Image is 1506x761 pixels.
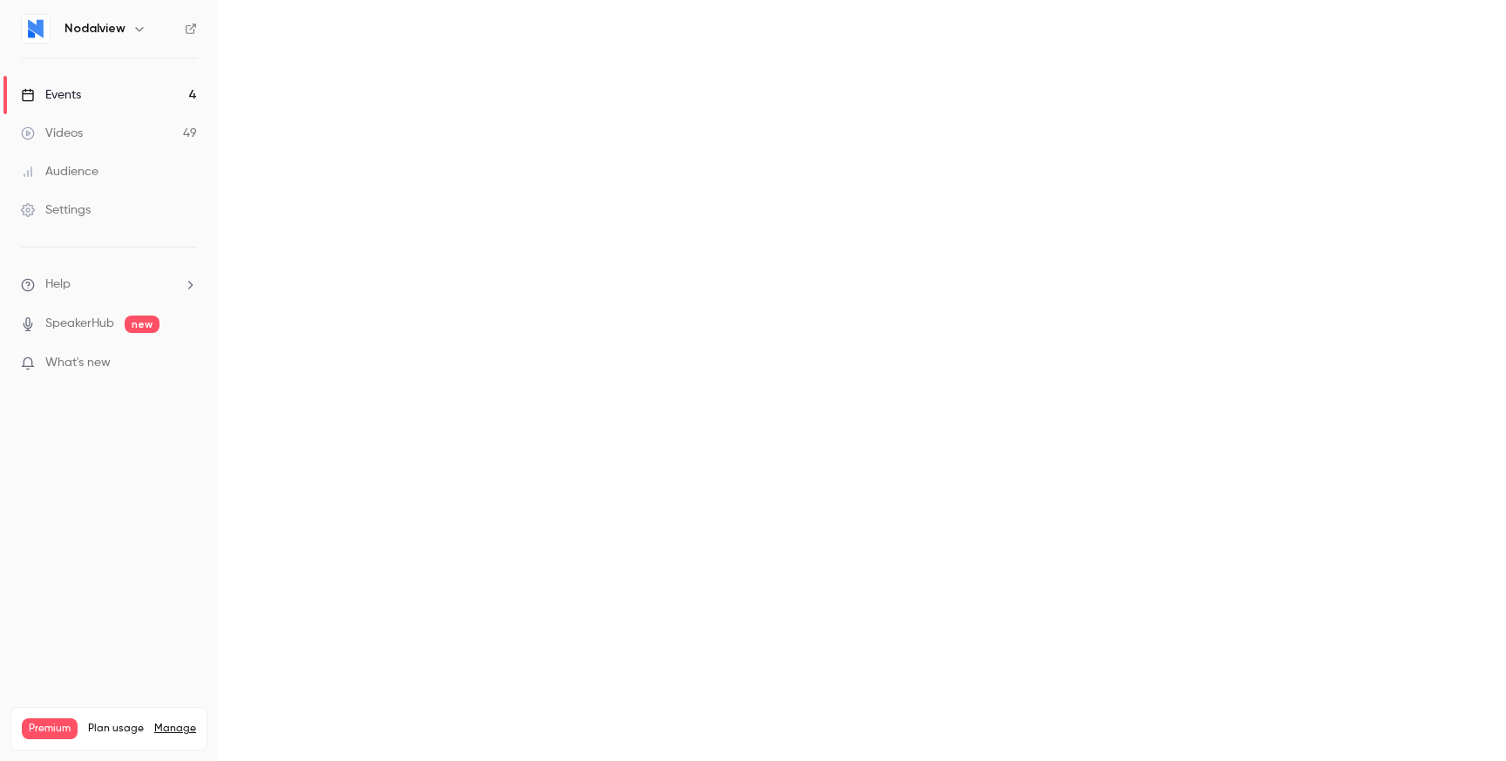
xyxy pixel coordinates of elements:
[22,718,78,739] span: Premium
[64,20,125,37] h6: Nodalview
[21,86,81,104] div: Events
[21,201,91,219] div: Settings
[45,354,111,372] span: What's new
[22,15,50,43] img: Nodalview
[45,315,114,333] a: SpeakerHub
[21,275,197,294] li: help-dropdown-opener
[45,275,71,294] span: Help
[154,722,196,736] a: Manage
[21,163,98,180] div: Audience
[21,125,83,142] div: Videos
[88,722,144,736] span: Plan usage
[176,356,197,371] iframe: Noticeable Trigger
[125,316,159,333] span: new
